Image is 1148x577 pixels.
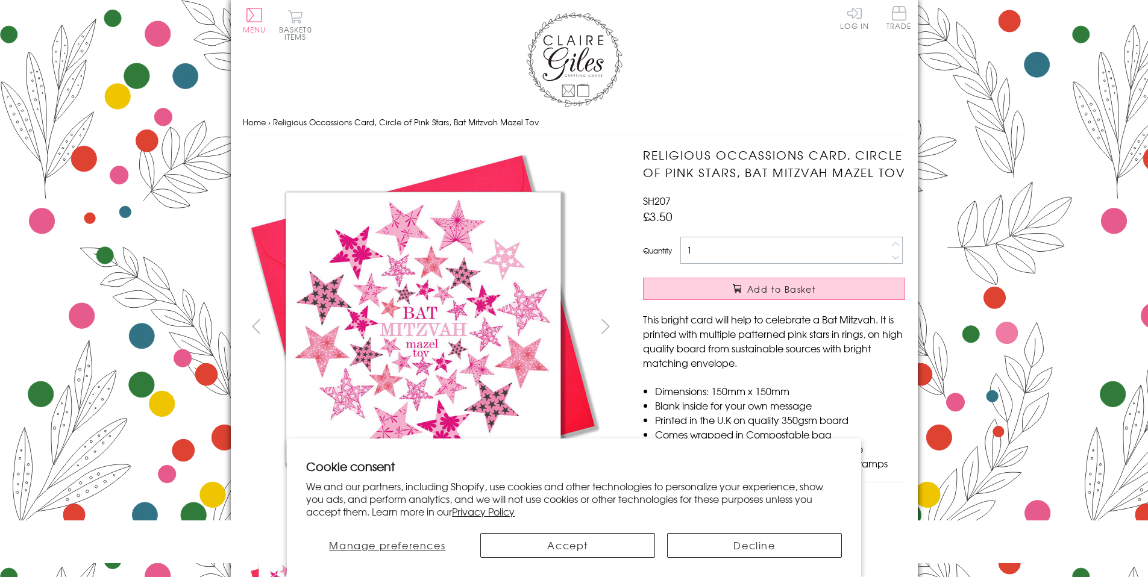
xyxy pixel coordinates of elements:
span: £3.50 [643,208,673,225]
img: Claire Giles Greetings Cards [526,12,623,107]
label: Quantity [643,245,672,256]
span: Trade [886,6,912,30]
a: Log In [840,6,869,30]
button: Accept [480,533,655,558]
img: Religious Occassions Card, Circle of Pink Stars, Bat Mitzvah Mazel Tov [243,146,604,508]
button: Decline [667,533,842,558]
button: Basket0 items [279,10,312,40]
a: Home [243,116,266,128]
h2: Cookie consent [306,458,842,475]
button: Menu [243,8,266,33]
button: Add to Basket [643,278,905,300]
li: Comes wrapped in Compostable bag [655,427,905,441]
li: Blank inside for your own message [655,398,905,413]
button: next [592,313,619,340]
li: Dimensions: 150mm x 150mm [655,384,905,398]
a: Privacy Policy [452,504,515,519]
span: Manage preferences [329,538,445,552]
span: Menu [243,24,266,35]
span: Add to Basket [747,283,816,295]
nav: breadcrumbs [243,110,906,135]
h1: Religious Occassions Card, Circle of Pink Stars, Bat Mitzvah Mazel Tov [643,146,905,181]
button: Manage preferences [306,533,468,558]
p: We and our partners, including Shopify, use cookies and other technologies to personalize your ex... [306,480,842,517]
p: This bright card will help to celebrate a Bat Mitzvah. It is printed with multiple patterned pink... [643,312,905,370]
span: Religious Occassions Card, Circle of Pink Stars, Bat Mitzvah Mazel Tov [273,116,539,128]
li: Printed in the U.K on quality 350gsm board [655,413,905,427]
a: Trade [886,6,912,32]
span: SH207 [643,193,671,208]
span: › [268,116,271,128]
span: 0 items [284,24,312,42]
button: prev [243,313,270,340]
